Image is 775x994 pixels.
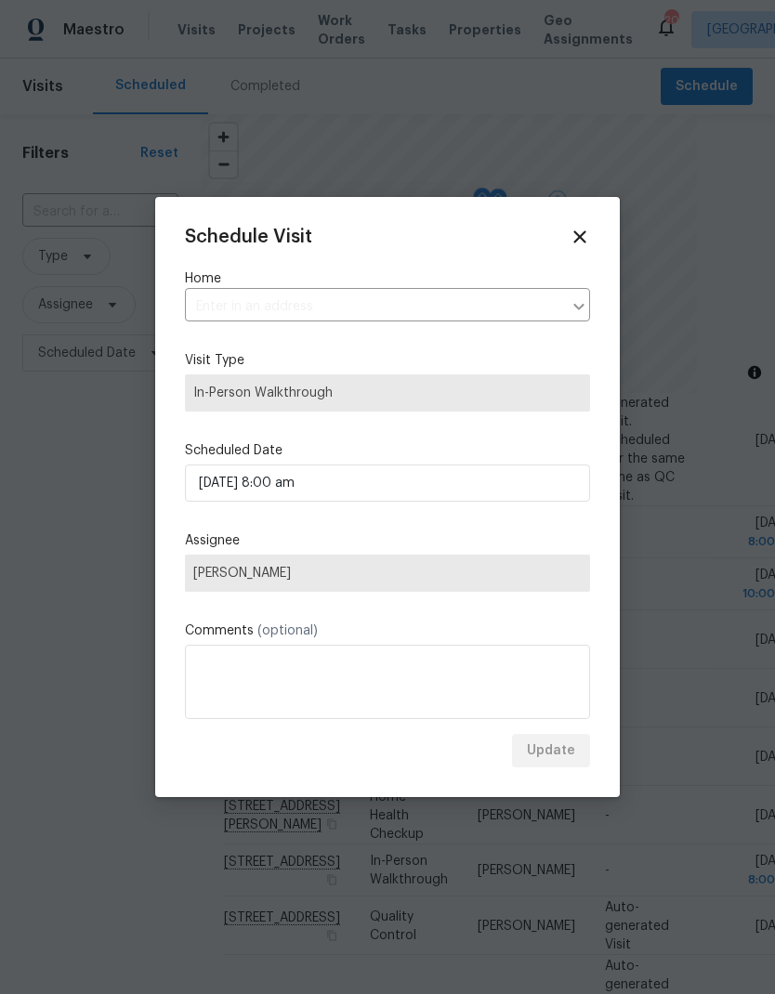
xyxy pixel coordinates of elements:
label: Assignee [185,531,590,550]
input: Enter in an address [185,293,562,321]
input: M/D/YYYY [185,464,590,502]
label: Scheduled Date [185,441,590,460]
label: Comments [185,621,590,640]
span: Schedule Visit [185,228,312,246]
label: Visit Type [185,351,590,370]
label: Home [185,269,590,288]
span: In-Person Walkthrough [193,384,582,402]
span: (optional) [257,624,318,637]
span: [PERSON_NAME] [193,566,582,581]
span: Close [570,227,590,247]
